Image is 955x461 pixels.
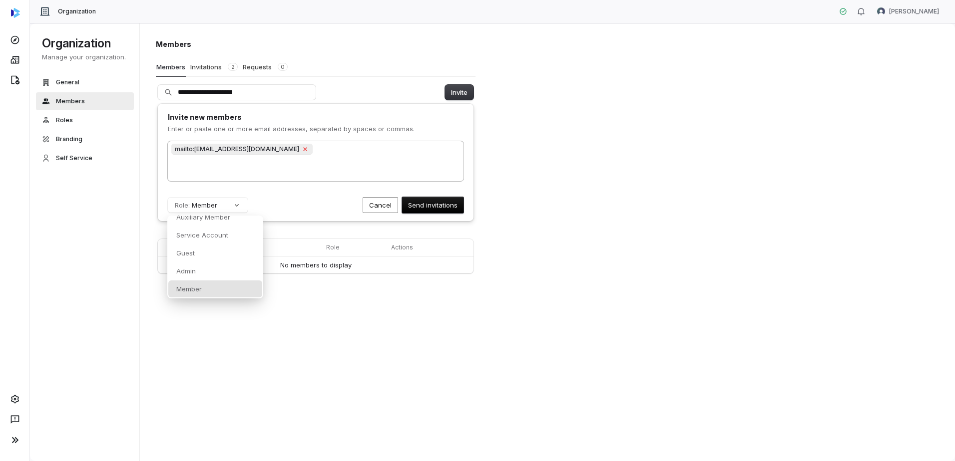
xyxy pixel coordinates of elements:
[56,135,82,143] span: Branding
[176,230,228,239] p: Service Account
[158,85,316,100] input: Search
[58,7,96,15] span: Organization
[176,284,202,293] p: Member
[445,85,474,100] button: Invite
[402,197,464,213] button: Send invitations
[42,52,128,61] p: Manage your organization.
[363,197,398,213] button: Cancel
[56,154,92,162] span: Self Service
[168,112,464,122] h1: Invite new members
[156,39,476,49] h1: Members
[158,239,239,256] th: User
[176,266,196,275] p: Admin
[56,116,73,124] span: Roles
[176,248,195,257] p: Guest
[156,57,186,77] button: Members
[877,7,885,15] img: Brian Anderson avatar
[228,63,238,71] span: 2
[190,57,238,76] button: Invitations
[42,35,128,51] h1: Organization
[280,260,352,269] p: No members to display
[322,239,387,256] th: Role
[242,57,288,76] button: Requests
[387,239,474,256] th: Actions
[56,97,85,105] span: Members
[56,78,79,86] span: General
[175,145,299,153] p: mailto:[EMAIL_ADDRESS][DOMAIN_NAME]
[176,213,230,222] p: Auxiliary Member
[11,8,20,18] img: svg%3e
[239,239,322,256] th: Joined
[278,63,288,71] span: 0
[168,124,464,133] p: Enter or paste one or more email addresses, separated by spaces or commas.
[889,7,939,15] span: [PERSON_NAME]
